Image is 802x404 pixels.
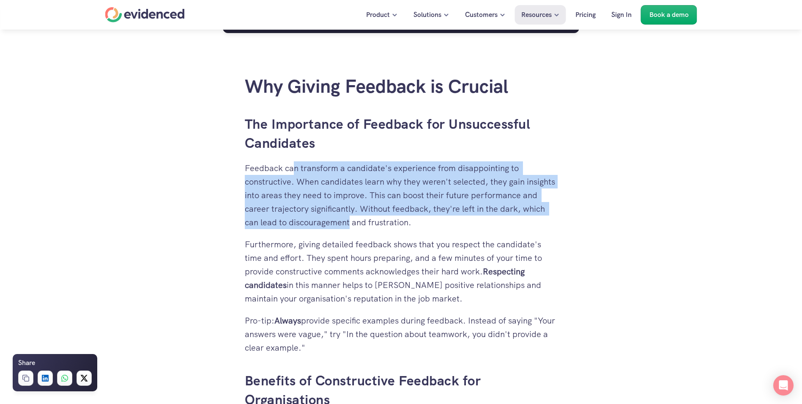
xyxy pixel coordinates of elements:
[245,238,558,305] p: Furthermore, giving detailed feedback shows that you respect the candidate's time and effort. The...
[773,375,794,396] div: Open Intercom Messenger
[245,266,527,291] strong: Respecting candidates
[413,9,441,20] p: Solutions
[18,357,35,368] h6: Share
[245,75,558,98] h2: Why Giving Feedback is Crucial
[245,161,558,229] p: Feedback can transform a candidate's experience from disappointing to constructive. When candidat...
[649,9,689,20] p: Book a demo
[245,314,558,354] p: Pro-tip: provide specific examples during feedback. Instead of saying "Your answers were vague," ...
[569,5,602,25] a: Pricing
[641,5,697,25] a: Book a demo
[105,7,185,22] a: Home
[274,315,301,326] strong: Always
[521,9,552,20] p: Resources
[465,9,498,20] p: Customers
[366,9,390,20] p: Product
[575,9,596,20] p: Pricing
[245,115,558,153] h3: The Importance of Feedback for Unsuccessful Candidates
[611,9,632,20] p: Sign In
[605,5,638,25] a: Sign In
